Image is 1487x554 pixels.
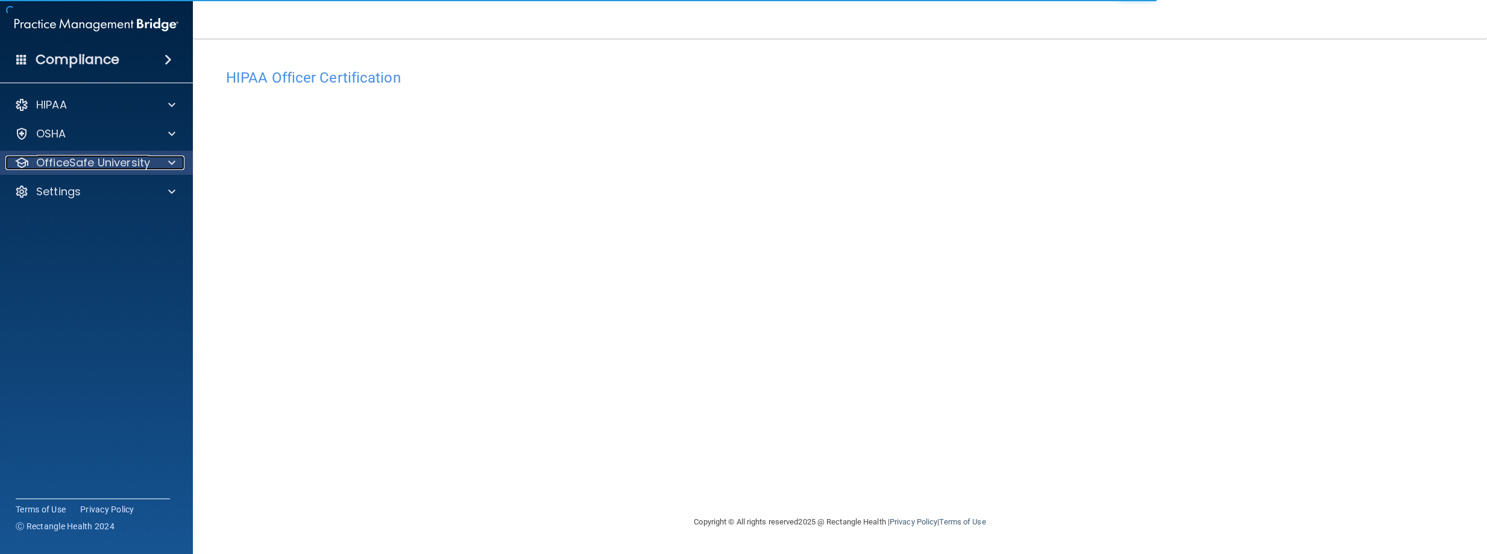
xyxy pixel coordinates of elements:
[14,127,175,141] a: OSHA
[36,156,150,170] p: OfficeSafe University
[14,156,175,170] a: OfficeSafe University
[14,98,175,112] a: HIPAA
[939,517,986,526] a: Terms of Use
[1278,468,1473,517] iframe: Drift Widget Chat Controller
[36,184,81,199] p: Settings
[16,503,66,515] a: Terms of Use
[80,503,134,515] a: Privacy Policy
[16,520,115,532] span: Ⓒ Rectangle Health 2024
[14,13,178,37] img: PMB logo
[36,98,67,112] p: HIPAA
[890,517,937,526] a: Privacy Policy
[14,184,175,199] a: Settings
[226,92,1454,484] iframe: hipaa-training
[36,51,119,68] h4: Compliance
[226,70,1454,86] h4: HIPAA Officer Certification
[36,127,66,141] p: OSHA
[620,503,1060,541] div: Copyright © All rights reserved 2025 @ Rectangle Health | |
